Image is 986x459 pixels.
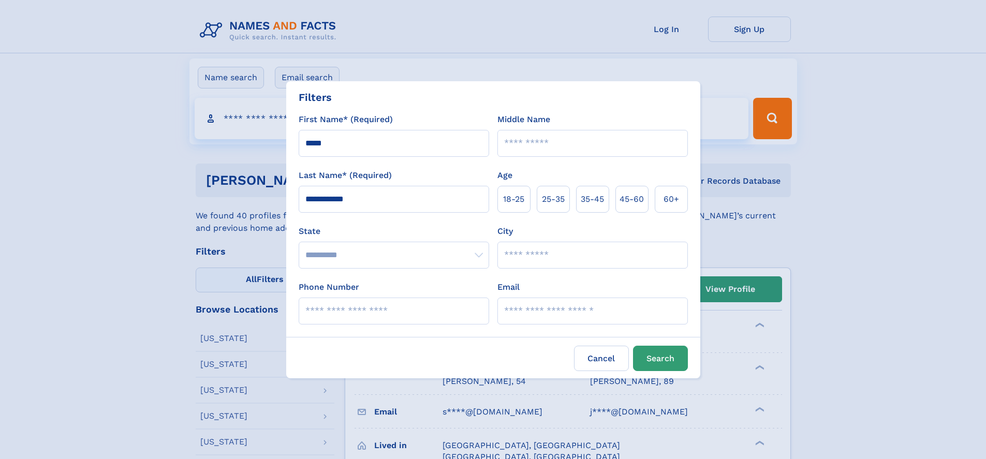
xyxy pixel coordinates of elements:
[497,225,513,238] label: City
[620,193,644,205] span: 45‑60
[633,346,688,371] button: Search
[664,193,679,205] span: 60+
[299,169,392,182] label: Last Name* (Required)
[497,169,512,182] label: Age
[503,193,524,205] span: 18‑25
[497,113,550,126] label: Middle Name
[542,193,565,205] span: 25‑35
[497,281,520,293] label: Email
[299,225,489,238] label: State
[299,90,332,105] div: Filters
[299,281,359,293] label: Phone Number
[574,346,629,371] label: Cancel
[581,193,604,205] span: 35‑45
[299,113,393,126] label: First Name* (Required)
